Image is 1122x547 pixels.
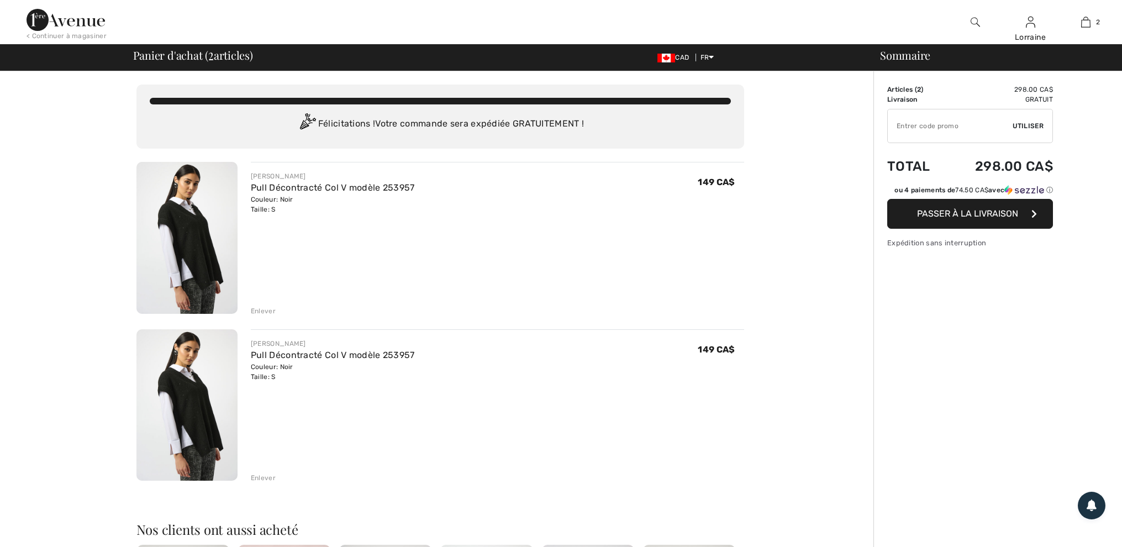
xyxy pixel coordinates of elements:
div: Couleur: Noir Taille: S [251,194,415,214]
div: [PERSON_NAME] [251,339,415,349]
span: 2 [208,47,214,61]
span: Utiliser [1013,121,1044,131]
td: Gratuit [946,94,1053,104]
h2: Nos clients ont aussi acheté [136,523,744,536]
td: Livraison [887,94,946,104]
a: Pull Décontracté Col V modèle 253957 [251,350,415,360]
div: Expédition sans interruption [887,238,1053,248]
img: Mon panier [1081,15,1091,29]
span: FR [700,54,714,61]
img: recherche [971,15,980,29]
div: Enlever [251,473,276,483]
div: ou 4 paiements de avec [894,185,1053,195]
span: Panier d'achat ( articles) [133,50,253,61]
div: < Continuer à magasiner [27,31,107,41]
a: Se connecter [1026,17,1035,27]
button: Passer à la livraison [887,199,1053,229]
a: 2 [1058,15,1113,29]
img: Mes infos [1026,15,1035,29]
span: 74.50 CA$ [955,186,988,194]
input: Code promo [888,109,1013,143]
span: 2 [1096,17,1100,27]
span: 149 CA$ [698,177,735,187]
div: Lorraine [1003,31,1057,43]
div: Félicitations ! Votre commande sera expédiée GRATUITEMENT ! [150,113,731,135]
td: Total [887,148,946,185]
img: Canadian Dollar [657,54,675,62]
span: Passer à la livraison [917,208,1018,219]
img: Pull Décontracté Col V modèle 253957 [136,162,238,314]
span: 149 CA$ [698,344,735,355]
span: 2 [917,86,921,93]
td: Articles ( ) [887,85,946,94]
td: 298.00 CA$ [946,85,1053,94]
a: Pull Décontracté Col V modèle 253957 [251,182,415,193]
div: Enlever [251,306,276,316]
img: Congratulation2.svg [296,113,318,135]
div: Couleur: Noir Taille: S [251,362,415,382]
img: Sezzle [1004,185,1044,195]
div: Sommaire [867,50,1115,61]
span: CAD [657,54,693,61]
div: ou 4 paiements de74.50 CA$avecSezzle Cliquez pour en savoir plus sur Sezzle [887,185,1053,199]
img: Pull Décontracté Col V modèle 253957 [136,329,238,481]
td: 298.00 CA$ [946,148,1053,185]
img: 1ère Avenue [27,9,105,31]
div: [PERSON_NAME] [251,171,415,181]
